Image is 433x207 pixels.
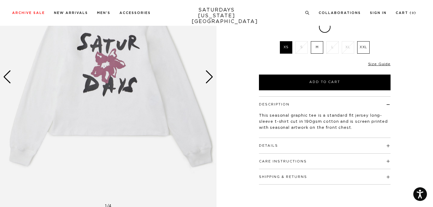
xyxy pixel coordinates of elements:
[259,113,391,131] p: This seasonal graphic tee is a standard fit jersey long-sleeve t-shirt cut in 190gsm cotton and i...
[311,41,323,54] label: M
[97,11,110,15] a: Men's
[205,70,213,84] div: Next slide
[259,144,278,147] button: Details
[192,7,242,25] a: SATURDAYS[US_STATE][GEOGRAPHIC_DATA]
[259,175,307,179] button: Shipping & Returns
[368,62,391,66] a: Size Guide
[370,11,387,15] a: Sign In
[259,103,290,106] button: Description
[119,11,151,15] a: Accessories
[412,12,414,15] small: 0
[280,41,292,54] label: XS
[54,11,88,15] a: New Arrivals
[12,11,45,15] a: Archive Sale
[396,11,416,15] a: Cart (0)
[259,75,391,90] button: Add to Cart
[259,160,307,163] button: Care Instructions
[3,70,11,84] div: Previous slide
[319,11,361,15] a: Collaborations
[357,41,370,54] label: XXL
